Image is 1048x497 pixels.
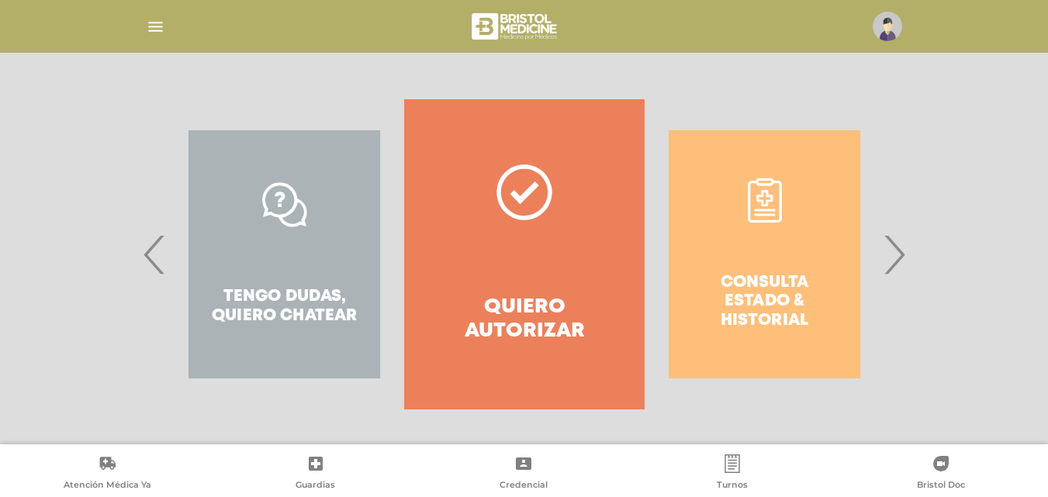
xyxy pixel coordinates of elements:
[469,8,562,45] img: bristol-medicine-blanco.png
[836,454,1045,494] a: Bristol Doc
[404,99,644,409] a: Quiero autorizar
[879,212,909,296] span: Next
[717,479,748,493] span: Turnos
[146,17,165,36] img: Cober_menu-lines-white.svg
[432,295,616,343] h4: Quiero autorizar
[420,454,628,494] a: Credencial
[917,479,965,493] span: Bristol Doc
[212,454,420,494] a: Guardias
[140,212,170,296] span: Previous
[296,479,335,493] span: Guardias
[64,479,151,493] span: Atención Médica Ya
[873,12,902,41] img: profile-placeholder.svg
[3,454,212,494] a: Atención Médica Ya
[628,454,837,494] a: Turnos
[500,479,548,493] span: Credencial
